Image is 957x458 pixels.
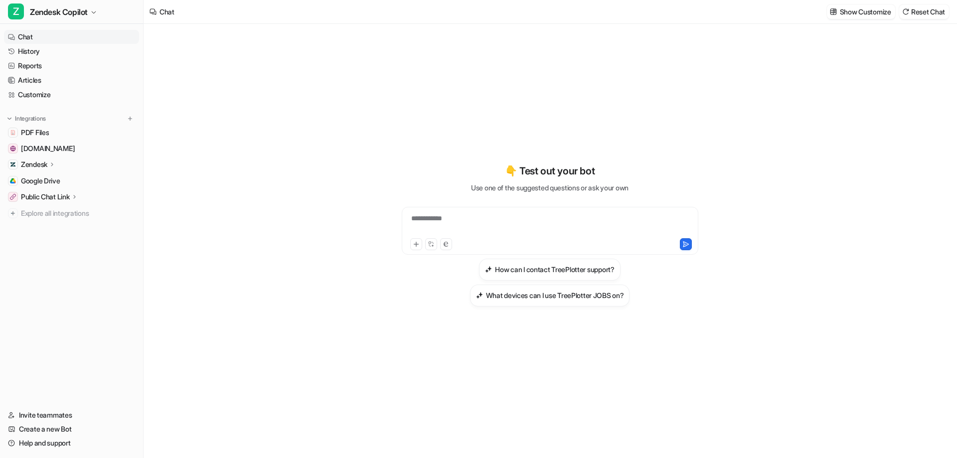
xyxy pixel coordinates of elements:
a: Help and support [4,436,139,450]
a: Customize [4,88,139,102]
img: Zendesk [10,161,16,167]
a: Google DriveGoogle Drive [4,174,139,188]
p: Integrations [15,115,46,123]
button: How can I contact TreePlotter support?How can I contact TreePlotter support? [479,259,620,281]
p: Show Customize [840,6,891,17]
a: History [4,44,139,58]
a: Articles [4,73,139,87]
span: PDF Files [21,128,49,138]
button: Integrations [4,114,49,124]
a: Create a new Bot [4,422,139,436]
button: What devices can I use TreePlotter JOBS on?What devices can I use TreePlotter JOBS on? [470,285,630,306]
p: Use one of the suggested questions or ask your own [471,182,629,193]
p: Public Chat Link [21,192,70,202]
span: Zendesk Copilot [30,5,88,19]
h3: How can I contact TreePlotter support? [495,264,614,275]
button: Reset Chat [899,4,949,19]
img: explore all integrations [8,208,18,218]
img: menu_add.svg [127,115,134,122]
a: Explore all integrations [4,206,139,220]
p: Zendesk [21,159,47,169]
span: Z [8,3,24,19]
img: Google Drive [10,178,16,184]
img: What devices can I use TreePlotter JOBS on? [476,292,483,299]
a: Invite teammates [4,408,139,422]
img: reset [902,8,909,15]
h3: What devices can I use TreePlotter JOBS on? [486,290,624,301]
a: PDF FilesPDF Files [4,126,139,140]
p: 👇 Test out your bot [505,163,595,178]
img: expand menu [6,115,13,122]
span: Explore all integrations [21,205,135,221]
a: Chat [4,30,139,44]
span: [DOMAIN_NAME] [21,144,75,153]
img: How can I contact TreePlotter support? [485,266,492,273]
a: Reports [4,59,139,73]
div: Chat [159,6,174,17]
span: Google Drive [21,176,60,186]
img: support.treeplotter.com [10,146,16,152]
a: support.treeplotter.com[DOMAIN_NAME] [4,142,139,155]
button: Show Customize [827,4,895,19]
img: PDF Files [10,130,16,136]
img: Public Chat Link [10,194,16,200]
img: customize [830,8,837,15]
